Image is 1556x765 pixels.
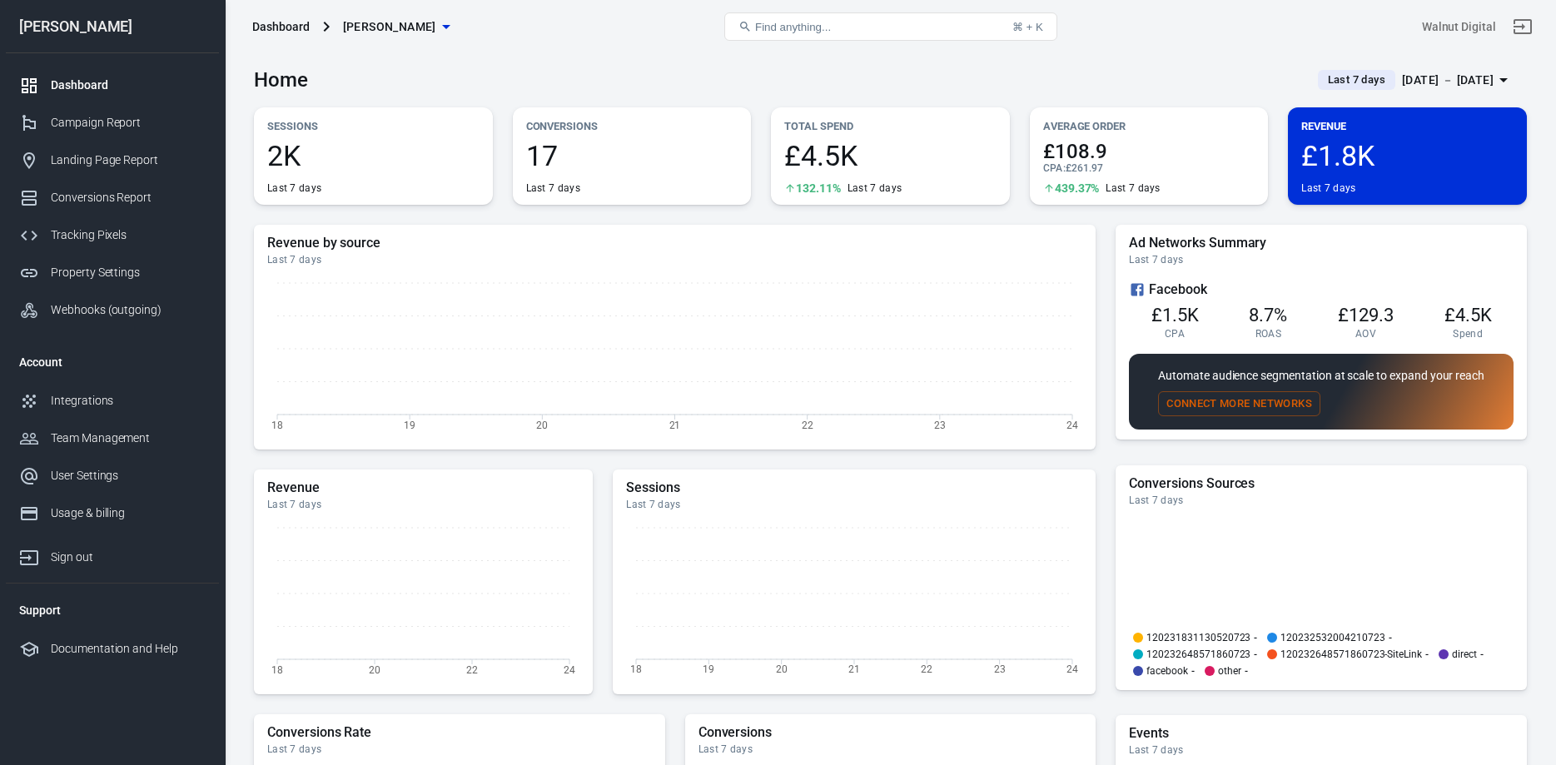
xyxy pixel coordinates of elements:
[564,663,575,675] tspan: 24
[51,430,206,447] div: Team Management
[6,590,219,630] li: Support
[1129,475,1514,492] h5: Conversions Sources
[1305,67,1527,94] button: Last 7 days[DATE] － [DATE]
[848,181,902,195] div: Last 7 days
[6,494,219,532] a: Usage & billing
[1129,235,1514,251] h5: Ad Networks Summary
[267,743,652,756] div: Last 7 days
[6,457,219,494] a: User Settings
[630,663,642,675] tspan: 18
[994,663,1006,675] tspan: 23
[1043,162,1066,174] span: CPA :
[1249,305,1287,325] span: 8.7%
[1191,666,1195,676] span: -
[1129,280,1514,300] div: Facebook
[703,663,715,675] tspan: 19
[1254,649,1257,659] span: -
[343,17,436,37] span: Chris Cole
[466,663,478,675] tspan: 22
[51,301,206,319] div: Webhooks (outgoing)
[1066,162,1103,174] span: £261.97
[6,179,219,216] a: Conversions Report
[51,77,206,94] div: Dashboard
[1255,327,1281,340] span: ROAS
[1158,391,1320,417] button: Connect More Networks
[626,498,1082,511] div: Last 7 days
[1129,280,1146,300] svg: Facebook Ads
[271,419,283,430] tspan: 18
[6,420,219,457] a: Team Management
[626,479,1082,496] h5: Sessions
[51,264,206,281] div: Property Settings
[267,479,579,496] h5: Revenue
[51,189,206,206] div: Conversions Report
[267,724,652,741] h5: Conversions Rate
[1129,494,1514,507] div: Last 7 days
[267,498,579,511] div: Last 7 days
[1280,649,1422,659] p: 120232648571860723-SiteLink
[1389,633,1392,643] span: -
[755,21,831,33] span: Find anything...
[1066,419,1078,430] tspan: 24
[51,226,206,244] div: Tracking Pixels
[6,216,219,254] a: Tracking Pixels
[1151,305,1199,325] span: £1.5K
[6,254,219,291] a: Property Settings
[1012,21,1043,33] div: ⌘ + K
[526,117,738,135] p: Conversions
[6,342,219,382] li: Account
[254,68,308,92] h3: Home
[802,419,813,430] tspan: 22
[1066,663,1078,675] tspan: 24
[796,182,841,194] span: 132.11%
[1043,142,1255,161] span: £108.9
[922,663,933,675] tspan: 22
[6,382,219,420] a: Integrations
[1129,725,1514,742] h5: Events
[51,504,206,522] div: Usage & billing
[1218,666,1241,676] p: other
[369,663,380,675] tspan: 20
[6,142,219,179] a: Landing Page Report
[536,419,548,430] tspan: 20
[267,142,480,170] span: 2K
[6,104,219,142] a: Campaign Report
[848,663,860,675] tspan: 21
[1146,649,1250,659] p: 120232648571860723
[6,532,219,576] a: Sign out
[51,640,206,658] div: Documentation and Help
[1338,305,1394,325] span: £129.3
[1503,7,1543,47] a: Sign out
[1444,305,1492,325] span: £4.5K
[1158,367,1484,385] p: Automate audience segmentation at scale to expand your reach
[1245,666,1248,676] span: -
[526,181,580,195] div: Last 7 days
[1422,18,1496,36] div: Account id: 1itlNlHf
[1355,327,1376,340] span: AOV
[1453,327,1483,340] span: Spend
[776,663,788,675] tspan: 20
[1055,182,1100,194] span: 439.37%
[1146,633,1250,643] p: 120231831130520723
[336,12,456,42] button: [PERSON_NAME]
[669,419,681,430] tspan: 21
[1321,72,1392,88] span: Last 7 days
[698,743,1083,756] div: Last 7 days
[1301,181,1355,195] div: Last 7 days
[51,549,206,566] div: Sign out
[1129,253,1514,266] div: Last 7 days
[267,117,480,135] p: Sessions
[1146,666,1188,676] p: facebook
[404,419,415,430] tspan: 19
[252,18,310,35] div: Dashboard
[51,114,206,132] div: Campaign Report
[1402,70,1494,91] div: [DATE] － [DATE]
[51,392,206,410] div: Integrations
[1301,142,1514,170] span: £1.8K
[934,419,946,430] tspan: 23
[1129,743,1514,757] div: Last 7 days
[1165,327,1185,340] span: CPA
[6,291,219,329] a: Webhooks (outgoing)
[526,142,738,170] span: 17
[6,19,219,34] div: [PERSON_NAME]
